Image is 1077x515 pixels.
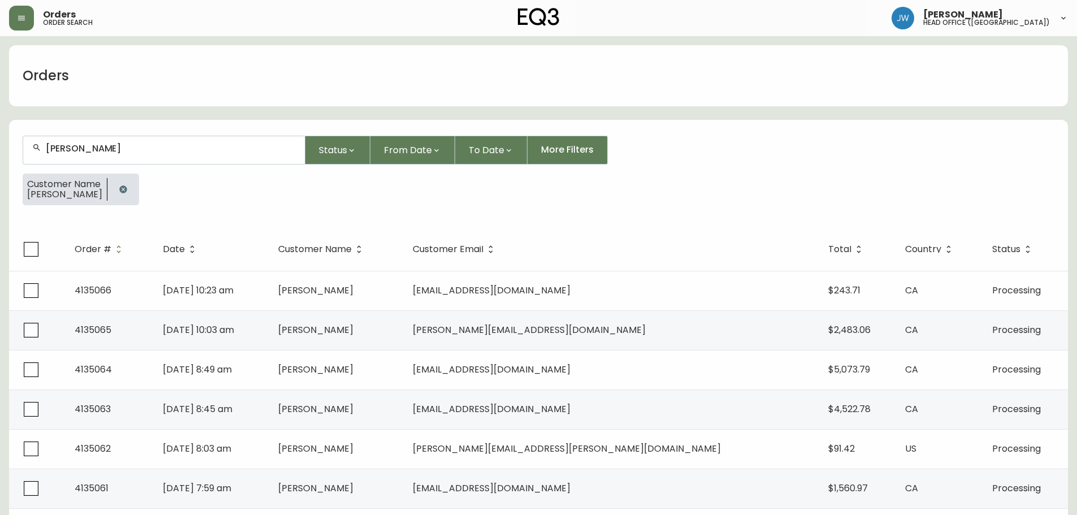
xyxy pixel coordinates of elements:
[319,143,347,157] span: Status
[905,246,941,253] span: Country
[75,244,126,254] span: Order #
[992,482,1041,495] span: Processing
[163,244,200,254] span: Date
[992,442,1041,455] span: Processing
[992,363,1041,376] span: Processing
[828,246,851,253] span: Total
[905,363,918,376] span: CA
[370,136,455,165] button: From Date
[163,323,234,336] span: [DATE] 10:03 am
[278,442,353,455] span: [PERSON_NAME]
[828,442,855,455] span: $91.42
[278,323,353,336] span: [PERSON_NAME]
[305,136,370,165] button: Status
[828,323,871,336] span: $2,483.06
[27,179,102,189] span: Customer Name
[43,19,93,26] h5: order search
[992,323,1041,336] span: Processing
[278,284,353,297] span: [PERSON_NAME]
[828,284,860,297] span: $243.71
[923,19,1050,26] h5: head office ([GEOGRAPHIC_DATA])
[75,442,111,455] span: 4135062
[905,403,918,416] span: CA
[828,244,866,254] span: Total
[992,244,1035,254] span: Status
[75,323,111,336] span: 4135065
[992,284,1041,297] span: Processing
[413,482,570,495] span: [EMAIL_ADDRESS][DOMAIN_NAME]
[278,403,353,416] span: [PERSON_NAME]
[923,10,1003,19] span: [PERSON_NAME]
[527,136,608,165] button: More Filters
[828,482,868,495] span: $1,560.97
[163,403,232,416] span: [DATE] 8:45 am
[541,144,594,156] span: More Filters
[27,189,102,200] span: [PERSON_NAME]
[413,284,570,297] span: [EMAIL_ADDRESS][DOMAIN_NAME]
[163,284,233,297] span: [DATE] 10:23 am
[518,8,560,26] img: logo
[892,7,914,29] img: f70929010774c8cbb26556ae233f20e2
[278,363,353,376] span: [PERSON_NAME]
[278,244,366,254] span: Customer Name
[23,66,69,85] h1: Orders
[163,482,231,495] span: [DATE] 7:59 am
[905,323,918,336] span: CA
[828,403,871,416] span: $4,522.78
[828,363,870,376] span: $5,073.79
[992,246,1020,253] span: Status
[75,482,109,495] span: 4135061
[46,143,296,154] input: Search
[163,442,231,455] span: [DATE] 8:03 am
[905,482,918,495] span: CA
[43,10,76,19] span: Orders
[469,143,504,157] span: To Date
[75,284,111,297] span: 4135066
[278,246,352,253] span: Customer Name
[75,363,112,376] span: 4135064
[905,244,956,254] span: Country
[413,244,498,254] span: Customer Email
[992,403,1041,416] span: Processing
[75,403,111,416] span: 4135063
[384,143,432,157] span: From Date
[413,442,721,455] span: [PERSON_NAME][EMAIL_ADDRESS][PERSON_NAME][DOMAIN_NAME]
[905,284,918,297] span: CA
[278,482,353,495] span: [PERSON_NAME]
[905,442,916,455] span: US
[163,246,185,253] span: Date
[413,323,646,336] span: [PERSON_NAME][EMAIL_ADDRESS][DOMAIN_NAME]
[163,363,232,376] span: [DATE] 8:49 am
[455,136,527,165] button: To Date
[413,246,483,253] span: Customer Email
[413,363,570,376] span: [EMAIL_ADDRESS][DOMAIN_NAME]
[75,246,111,253] span: Order #
[413,403,570,416] span: [EMAIL_ADDRESS][DOMAIN_NAME]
